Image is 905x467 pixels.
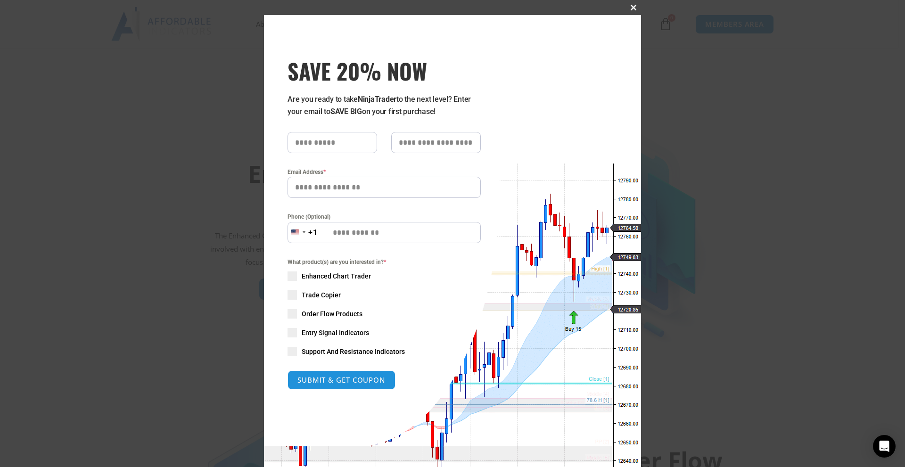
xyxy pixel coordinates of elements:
label: Support And Resistance Indicators [288,347,481,356]
span: What product(s) are you interested in? [288,257,481,267]
span: SAVE 20% NOW [288,57,481,84]
button: Selected country [288,222,318,243]
div: +1 [308,227,318,239]
span: Order Flow Products [302,309,362,319]
label: Entry Signal Indicators [288,328,481,337]
label: Trade Copier [288,290,481,300]
button: SUBMIT & GET COUPON [288,370,395,390]
span: Entry Signal Indicators [302,328,369,337]
label: Enhanced Chart Trader [288,271,481,281]
span: Support And Resistance Indicators [302,347,405,356]
label: Order Flow Products [288,309,481,319]
strong: SAVE BIG [330,107,362,116]
div: Open Intercom Messenger [873,435,896,458]
span: Trade Copier [302,290,341,300]
label: Email Address [288,167,481,177]
strong: NinjaTrader [358,95,396,104]
p: Are you ready to take to the next level? Enter your email to on your first purchase! [288,93,481,118]
span: Enhanced Chart Trader [302,271,371,281]
label: Phone (Optional) [288,212,481,221]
